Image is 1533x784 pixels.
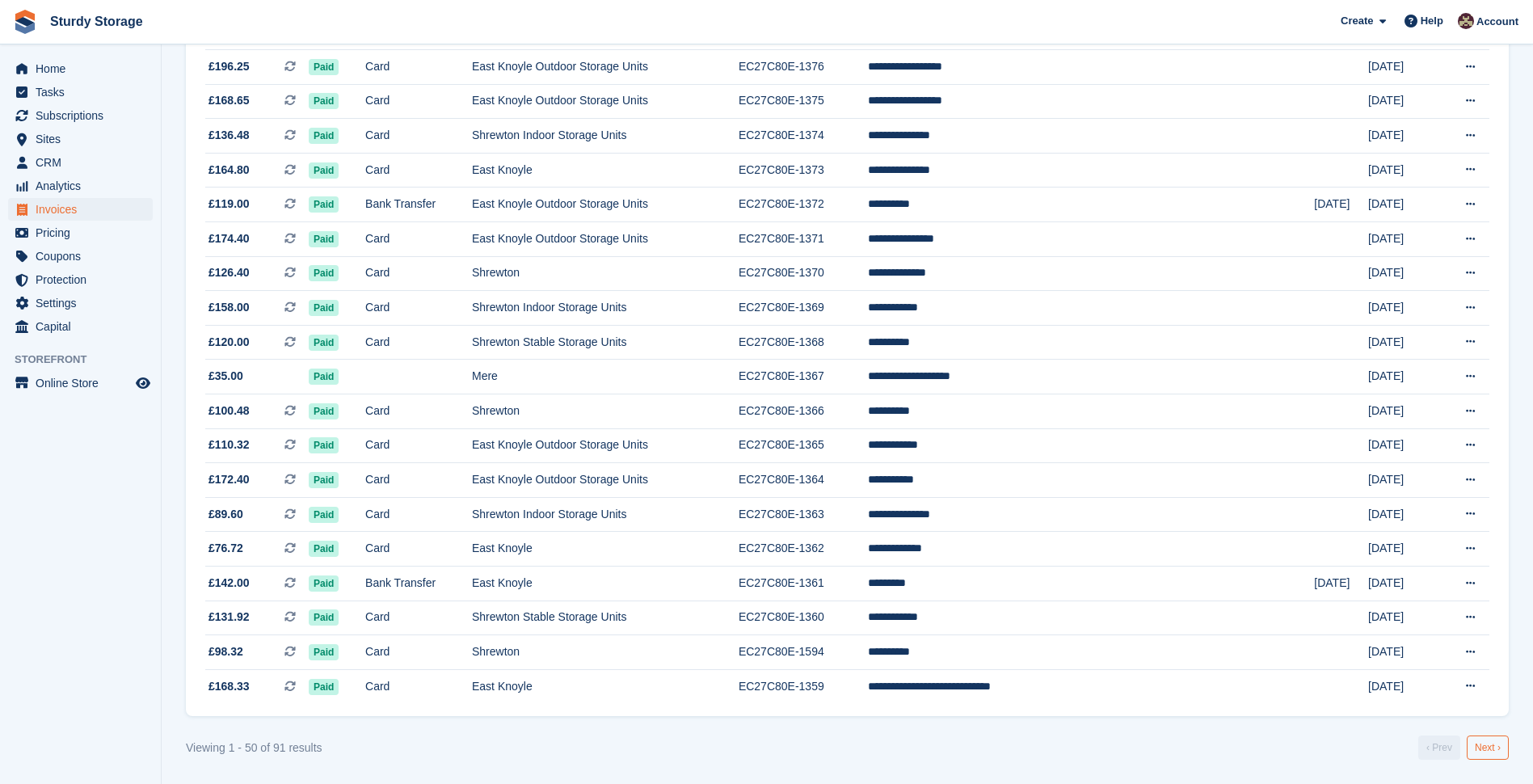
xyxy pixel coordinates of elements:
td: East Knoyle Outdoor Storage Units [472,84,739,119]
td: [DATE] [1368,84,1438,119]
td: Card [365,291,472,326]
span: £126.40 [208,264,250,281]
td: EC27C80E-1361 [739,567,868,601]
a: menu [8,57,153,80]
td: EC27C80E-1363 [739,497,868,532]
td: EC27C80E-1370 [739,256,868,291]
span: Online Store [36,372,133,394]
td: [DATE] [1314,188,1368,222]
span: £164.80 [208,162,250,179]
td: [DATE] [1368,497,1438,532]
td: EC27C80E-1594 [739,635,868,670]
span: Paid [309,300,339,316]
td: EC27C80E-1364 [739,463,868,498]
span: Home [36,57,133,80]
td: Card [365,428,472,463]
td: Card [365,601,472,635]
td: [DATE] [1368,463,1438,498]
span: Paid [309,609,339,626]
a: menu [8,81,153,103]
span: Invoices [36,198,133,221]
span: Paid [309,231,339,247]
td: [DATE] [1368,635,1438,670]
td: [DATE] [1368,394,1438,429]
span: Paid [309,403,339,419]
span: £119.00 [208,196,250,213]
span: £131.92 [208,609,250,626]
span: £100.48 [208,403,250,419]
a: menu [8,151,153,174]
span: Paid [309,437,339,453]
span: Sites [36,128,133,150]
span: £158.00 [208,299,250,316]
span: Analytics [36,175,133,197]
td: Card [365,325,472,360]
span: £98.32 [208,643,243,660]
img: stora-icon-8386f47178a22dfd0bd8f6a31ec36ba5ce8667c1dd55bd0f319d3a0aa187defe.svg [13,10,37,34]
td: East Knoyle Outdoor Storage Units [472,188,739,222]
span: Paid [309,541,339,557]
td: [DATE] [1368,325,1438,360]
td: [DATE] [1368,222,1438,257]
span: Subscriptions [36,104,133,127]
td: Card [365,669,472,703]
a: menu [8,292,153,314]
td: [DATE] [1368,119,1438,154]
span: Help [1421,13,1443,29]
a: Sturdy Storage [44,8,150,35]
td: Shrewton [472,256,739,291]
td: Card [365,256,472,291]
td: EC27C80E-1371 [739,222,868,257]
td: EC27C80E-1365 [739,428,868,463]
td: East Knoyle [472,532,739,567]
span: Settings [36,292,133,314]
td: EC27C80E-1366 [739,394,868,429]
td: EC27C80E-1368 [739,325,868,360]
span: Storefront [15,352,161,368]
td: East Knoyle [472,669,739,703]
td: EC27C80E-1373 [739,153,868,188]
span: £120.00 [208,334,250,351]
td: EC27C80E-1367 [739,360,868,394]
a: menu [8,372,153,394]
span: £196.25 [208,58,250,75]
img: Sue Cadwaladr [1458,13,1474,29]
td: EC27C80E-1369 [739,291,868,326]
a: menu [8,221,153,244]
td: [DATE] [1368,256,1438,291]
td: Card [365,635,472,670]
span: CRM [36,151,133,174]
span: Create [1341,13,1373,29]
td: Card [365,153,472,188]
span: Paid [309,93,339,109]
td: [DATE] [1368,601,1438,635]
td: East Knoyle [472,153,739,188]
span: £174.40 [208,230,250,247]
a: menu [8,245,153,268]
td: [DATE] [1368,669,1438,703]
span: £110.32 [208,436,250,453]
td: [DATE] [1368,50,1438,85]
span: Paid [309,369,339,385]
a: menu [8,268,153,291]
span: £136.48 [208,127,250,144]
span: Capital [36,315,133,338]
td: Shrewton Stable Storage Units [472,325,739,360]
span: £35.00 [208,368,243,385]
td: [DATE] [1314,567,1368,601]
span: Tasks [36,81,133,103]
td: East Knoyle [472,567,739,601]
td: Card [365,497,472,532]
td: EC27C80E-1362 [739,532,868,567]
span: Paid [309,507,339,523]
a: menu [8,315,153,338]
span: Pricing [36,221,133,244]
a: menu [8,198,153,221]
td: EC27C80E-1374 [739,119,868,154]
td: East Knoyle Outdoor Storage Units [472,428,739,463]
span: £142.00 [208,575,250,592]
td: Shrewton Indoor Storage Units [472,291,739,326]
td: Shrewton Indoor Storage Units [472,497,739,532]
nav: Pages [1415,736,1512,760]
span: Paid [309,59,339,75]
